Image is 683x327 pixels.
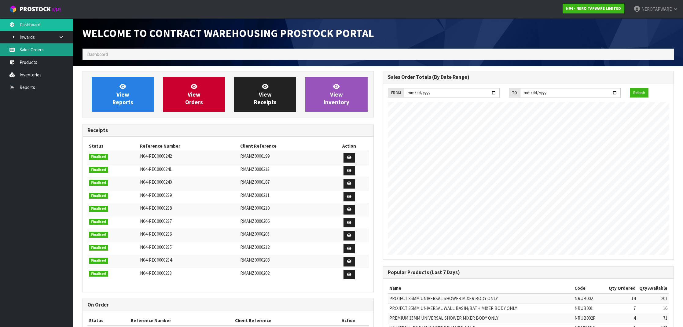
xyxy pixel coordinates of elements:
span: View Receipts [254,83,277,106]
a: ViewReceipts [234,77,296,112]
td: NRUB001 [573,303,607,313]
span: RMANZ0000202 [240,270,270,276]
span: Finalised [89,219,108,225]
th: Qty Available [637,283,669,293]
span: Finalised [89,271,108,277]
button: Refresh [630,88,648,98]
th: Reference Number [129,316,233,325]
span: N04-REC0000238 [140,205,172,211]
span: RMANZ0000211 [240,192,270,198]
span: Dashboard [87,51,108,57]
td: 16 [637,303,669,313]
h3: Popular Products (Last 7 Days) [388,270,669,275]
td: 4 [607,313,637,323]
a: ViewReports [92,77,154,112]
span: N04-REC0000234 [140,257,172,263]
h3: Receipts [87,127,369,133]
th: Reference Number [138,141,239,151]
span: N04-REC0000233 [140,270,172,276]
span: View Reports [112,83,133,106]
span: N04-REC0000241 [140,166,172,172]
span: RMANZ0000205 [240,231,270,237]
th: Status [87,316,129,325]
th: Client Reference [233,316,328,325]
td: 201 [637,293,669,303]
span: N04-REC0000240 [140,179,172,185]
span: Finalised [89,180,108,186]
span: RMANZ0000208 [240,257,270,263]
span: NEROTAPWARE [641,6,672,12]
span: View Orders [185,83,203,106]
td: NRUB002P [573,313,607,323]
span: View Inventory [324,83,349,106]
small: WMS [52,7,61,13]
td: PROJECT 35MM UNIVERSAL SHOWER MIXER BODY ONLY [388,293,573,303]
strong: N04 - NERO TAPWARE LIMITED [566,6,621,11]
th: Code [573,283,607,293]
span: Finalised [89,206,108,212]
th: Name [388,283,573,293]
div: TO [509,88,520,98]
span: Finalised [89,245,108,251]
span: RMANZ0000206 [240,218,270,224]
span: Finalised [89,193,108,199]
span: Finalised [89,167,108,173]
span: RMANZ0000213 [240,166,270,172]
span: N04-REC0000236 [140,231,172,237]
span: RMANZ0000210 [240,205,270,211]
th: Client Reference [239,141,330,151]
span: RMANZ0000187 [240,179,270,185]
td: 71 [637,313,669,323]
th: Action [328,316,369,325]
td: PREMIUM 35MM UNIVERSAL SHOWER MIXER BODY ONLY [388,313,573,323]
td: 7 [607,303,637,313]
h3: On Order [87,302,369,308]
img: cube-alt.png [9,5,17,13]
div: FROM [388,88,404,98]
a: ViewInventory [305,77,367,112]
a: ViewOrders [163,77,225,112]
span: N04-REC0000242 [140,153,172,159]
span: Welcome to Contract Warehousing ProStock Portal [83,26,374,40]
span: RMANZ0000199 [240,153,270,159]
span: N04-REC0000237 [140,218,172,224]
span: RMANZ0000212 [240,244,270,250]
span: ProStock [20,5,51,13]
span: N04-REC0000235 [140,244,172,250]
h3: Sales Order Totals (By Date Range) [388,74,669,80]
th: Qty Ordered [607,283,637,293]
td: 14 [607,293,637,303]
span: Finalised [89,154,108,160]
td: PROJECT 35MM UNIVERSAL WALL BASIN/BATH MIXER BODY ONLY [388,303,573,313]
th: Action [330,141,369,151]
span: Finalised [89,258,108,264]
th: Status [87,141,138,151]
span: Finalised [89,232,108,238]
span: N04-REC0000239 [140,192,172,198]
td: NRUB002 [573,293,607,303]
